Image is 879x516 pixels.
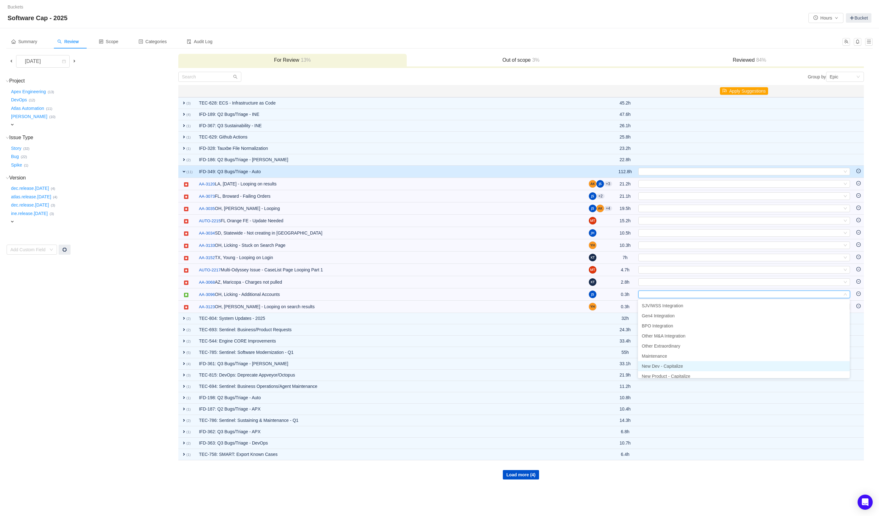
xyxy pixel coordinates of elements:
td: 0.3h [615,288,635,301]
td: TEC-786: Sentinel: Sustaining & Maintenance - Q1 [196,415,586,426]
td: 26.1h [615,120,635,132]
td: 112.8h [615,166,635,178]
i: icon: minus-circle [856,267,861,271]
span: expand [181,384,187,389]
span: expand [10,219,15,224]
i: icon: minus-circle [856,255,861,259]
small: (4) [187,362,191,366]
td: 2.8h [615,276,635,288]
small: (3) [187,101,191,105]
td: TEC-804: System Updates - 2025 [196,313,586,324]
i: icon: down [843,292,847,297]
button: Atlas Automation [10,103,46,113]
span: Software Cap - 2025 [8,13,71,23]
span: expand [10,122,15,127]
td: 21.1h [615,190,635,202]
i: icon: control [99,39,103,44]
i: icon: search [57,39,62,44]
td: 47.6h [615,109,635,120]
a: AA-3123 [199,304,215,310]
img: 10303 [184,243,189,248]
button: icon: bell [854,38,861,46]
span: New Product - Capitalize [642,374,690,379]
td: OH, Licking - Stuck on Search Page [196,239,586,252]
div: Add Custom Field [10,247,46,253]
td: 23.2h [615,143,635,154]
i: icon: minus-circle [856,292,861,296]
img: 10303 [184,207,189,212]
small: (1) [187,453,191,456]
i: icon: down [843,207,847,211]
td: 33.4h [615,336,635,347]
img: AK [596,205,604,212]
h3: Reviewed [638,57,860,63]
i: icon: minus-circle [856,242,861,247]
i: icon: calendar [62,60,66,64]
img: 10303 [184,219,189,224]
span: Scope [99,39,118,44]
td: 25.8h [615,132,635,143]
span: Summary [11,39,37,44]
small: (1) [187,124,191,128]
span: expand [181,406,187,411]
small: (3) [187,373,191,377]
span: expand [181,123,187,128]
img: KT [589,278,596,286]
small: (4) [51,187,55,190]
td: 0.3h [615,301,635,313]
td: 21.9h [615,370,635,381]
span: BPO Integration [642,323,673,328]
a: AUTO-2217 [199,267,221,273]
td: 19.5h [615,202,635,215]
button: Spike [10,160,24,170]
td: TEC-544: Engine CORE Improvements [196,336,586,347]
td: IFD-349: Q3 Bugs/Triage - Auto [196,166,586,178]
i: icon: down [843,268,847,272]
span: expand [181,100,187,105]
img: 10303 [184,280,189,285]
td: 6.4h [615,449,635,460]
span: expand [181,112,187,117]
span: 13% [299,57,311,63]
button: Bug [10,152,21,162]
span: SJV/WSS Integration [642,303,683,308]
span: Categories [139,39,167,44]
td: 32h [615,313,635,324]
h3: Project [10,78,178,84]
img: 10303 [184,194,189,199]
td: 14.3h [615,415,635,426]
i: icon: down [843,256,847,260]
h3: Version [10,175,178,181]
td: 10.5h [615,227,635,239]
i: icon: down [856,75,860,79]
i: icon: search [233,75,238,79]
td: TX, Young - Looping on Login [196,252,586,264]
td: Multi-Odyssey Issue - CaseList Page Looping Part 1 [196,264,586,276]
i: icon: down [843,194,847,199]
span: expand [181,372,187,377]
div: [DATE] [20,55,47,67]
button: icon: menu [865,38,873,46]
small: (2) [187,339,191,343]
button: Story [10,143,23,153]
td: TEC-758: SMART: Export Known Cases [196,449,586,460]
small: (2) [187,158,191,162]
button: Load more (4) [503,470,539,479]
i: icon: down [6,136,9,139]
td: OH, Licking - Additional Accounts [196,288,586,301]
span: Gen4 Integration [642,313,675,318]
i: icon: down [6,79,9,83]
img: 10303 [184,305,189,310]
small: (1) [187,396,191,400]
h3: Out of scope [410,57,632,63]
td: IFD-189: Q2 Bugs/Triage - INE [196,109,586,120]
small: (2) [187,317,191,320]
td: TEC-815: DevOps: Deprecate Appveyor/Octopus [196,370,586,381]
small: (2) [187,419,191,422]
img: 10303 [184,182,189,187]
span: Review [57,39,79,44]
td: IFD-361: Q3 Bugs/Triage - [PERSON_NAME] [196,358,586,370]
img: 10303 [184,268,189,273]
button: ine.release.[DATE] [10,208,49,218]
small: (5) [187,351,191,354]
